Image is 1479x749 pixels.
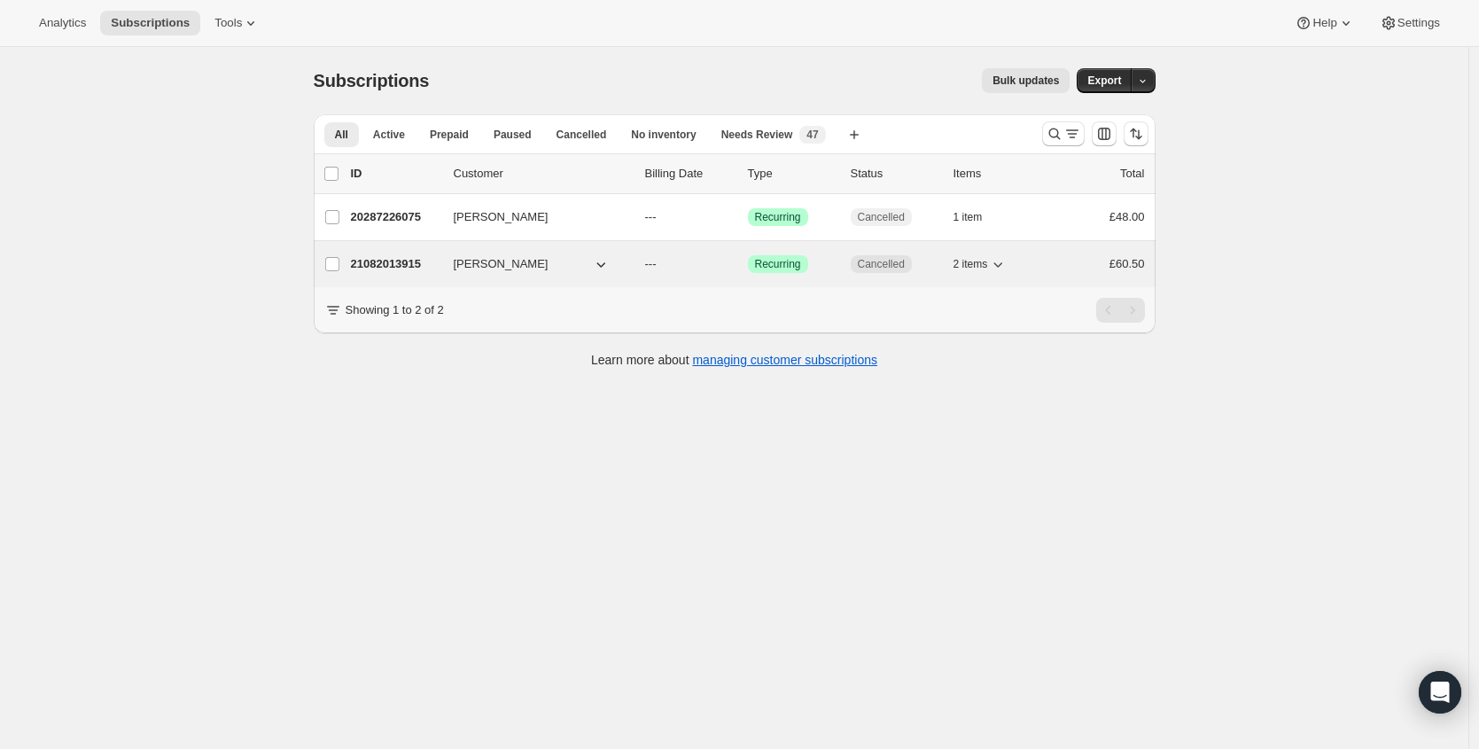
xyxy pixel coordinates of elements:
[858,210,905,224] span: Cancelled
[954,252,1008,277] button: 2 items
[1284,11,1365,35] button: Help
[111,16,190,30] span: Subscriptions
[858,257,905,271] span: Cancelled
[430,128,469,142] span: Prepaid
[557,128,607,142] span: Cancelled
[631,128,696,142] span: No inventory
[454,165,631,183] p: Customer
[954,205,1002,230] button: 1 item
[954,210,983,224] span: 1 item
[351,255,440,273] p: 21082013915
[982,68,1070,93] button: Bulk updates
[373,128,405,142] span: Active
[806,128,818,142] span: 47
[204,11,270,35] button: Tools
[748,165,837,183] div: Type
[992,74,1059,88] span: Bulk updates
[591,351,877,369] p: Learn more about
[692,353,877,367] a: managing customer subscriptions
[1109,210,1145,223] span: £48.00
[851,165,939,183] p: Status
[443,203,620,231] button: [PERSON_NAME]
[645,210,657,223] span: ---
[454,255,549,273] span: [PERSON_NAME]
[39,16,86,30] span: Analytics
[214,16,242,30] span: Tools
[351,252,1145,277] div: 21082013915[PERSON_NAME]---SuccessRecurringCancelled2 items£60.50
[1419,671,1461,714] div: Open Intercom Messenger
[346,301,444,319] p: Showing 1 to 2 of 2
[454,208,549,226] span: [PERSON_NAME]
[335,128,348,142] span: All
[1096,298,1145,323] nav: Pagination
[1120,165,1144,183] p: Total
[1077,68,1132,93] button: Export
[840,122,868,147] button: Create new view
[494,128,532,142] span: Paused
[1397,16,1440,30] span: Settings
[351,205,1145,230] div: 20287226075[PERSON_NAME]---SuccessRecurringCancelled1 item£48.00
[28,11,97,35] button: Analytics
[351,165,440,183] p: ID
[1087,74,1121,88] span: Export
[645,165,734,183] p: Billing Date
[351,208,440,226] p: 20287226075
[1124,121,1148,146] button: Sort the results
[645,257,657,270] span: ---
[1369,11,1451,35] button: Settings
[351,165,1145,183] div: IDCustomerBilling DateTypeStatusItemsTotal
[1109,257,1145,270] span: £60.50
[721,128,793,142] span: Needs Review
[314,71,430,90] span: Subscriptions
[954,257,988,271] span: 2 items
[1312,16,1336,30] span: Help
[100,11,200,35] button: Subscriptions
[1092,121,1117,146] button: Customize table column order and visibility
[1042,121,1085,146] button: Search and filter results
[755,257,801,271] span: Recurring
[443,250,620,278] button: [PERSON_NAME]
[755,210,801,224] span: Recurring
[954,165,1042,183] div: Items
